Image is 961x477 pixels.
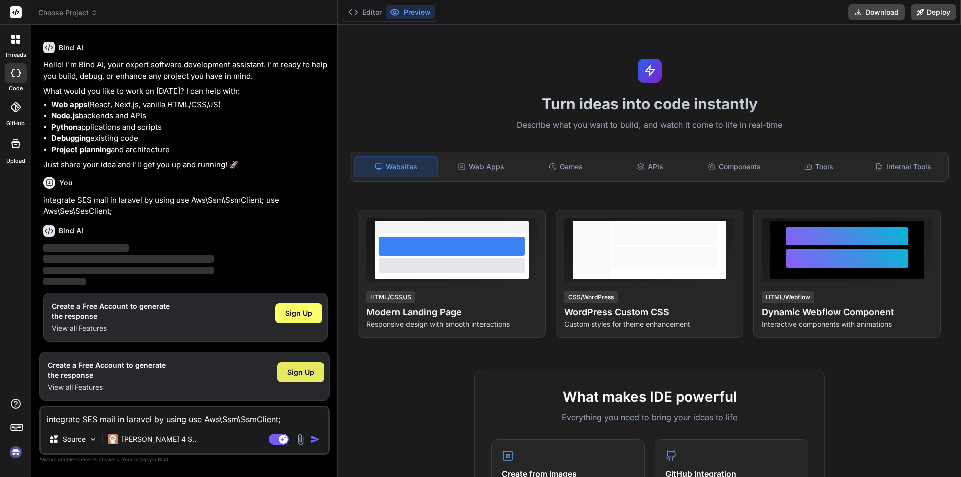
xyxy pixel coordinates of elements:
button: Download [848,4,905,20]
div: Tools [778,156,860,177]
label: code [9,84,23,93]
span: ‌ [43,278,86,285]
div: Games [525,156,607,177]
p: integrate SES mail in laravel by using use Aws\Ssm\SsmClient; use Aws\Ses\SesClient; [43,195,328,217]
p: What would you like to work on [DATE]? I can help with: [43,86,328,97]
span: ‌ [43,267,214,274]
strong: Python [51,122,77,132]
label: threads [5,51,26,59]
li: (React, Next.js, vanilla HTML/CSS/JS) [51,99,328,111]
li: and architecture [51,144,328,156]
div: APIs [609,156,691,177]
strong: Debugging [51,133,90,143]
p: Custom styles for theme enhancement [564,319,735,329]
strong: Node.js [51,111,79,120]
li: existing code [51,133,328,144]
p: Always double-check its answers. Your in Bind [39,455,330,464]
p: Just share your idea and I'll get you up and running! 🚀 [43,159,328,171]
p: Source [63,434,86,444]
p: Hello! I'm Bind AI, your expert software development assistant. I'm ready to help you build, debu... [43,59,328,82]
h2: What makes IDE powerful [491,386,808,407]
h1: Turn ideas into code instantly [344,95,955,113]
div: Internal Tools [862,156,944,177]
strong: Project planning [51,145,111,154]
p: View all Features [52,323,170,333]
img: attachment [295,434,306,445]
div: Components [693,156,776,177]
p: Interactive components with animations [762,319,932,329]
h4: Modern Landing Page [366,305,537,319]
p: View all Features [48,382,166,392]
h6: Bind AI [59,226,83,236]
span: Choose Project [38,8,98,18]
h6: Bind AI [59,43,83,53]
div: Websites [354,156,438,177]
div: CSS/WordPress [564,291,618,303]
button: Preview [386,5,435,19]
li: backends and APIs [51,110,328,122]
h6: You [59,178,73,188]
div: HTML/Webflow [762,291,814,303]
p: [PERSON_NAME] 4 S.. [122,434,196,444]
p: Everything you need to bring your ideas to life [491,411,808,423]
img: Claude 4 Sonnet [108,434,118,444]
strong: Web apps [51,100,87,109]
label: GitHub [6,119,25,128]
img: Pick Models [89,435,97,444]
h1: Create a Free Account to generate the response [52,301,170,321]
li: applications and scripts [51,122,328,133]
img: icon [310,434,320,444]
p: Describe what you want to build, and watch it come to life in real-time [344,119,955,132]
p: Responsive design with smooth interactions [366,319,537,329]
span: ‌ [43,255,214,263]
button: Deploy [911,4,956,20]
span: Sign Up [287,367,314,377]
h4: WordPress Custom CSS [564,305,735,319]
span: ‌ [43,244,129,252]
img: signin [7,444,24,461]
h1: Create a Free Account to generate the response [48,360,166,380]
label: Upload [6,157,25,165]
span: privacy [134,456,152,462]
button: Editor [344,5,386,19]
span: Sign Up [285,308,312,318]
div: HTML/CSS/JS [366,291,415,303]
div: Web Apps [440,156,523,177]
h4: Dynamic Webflow Component [762,305,932,319]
